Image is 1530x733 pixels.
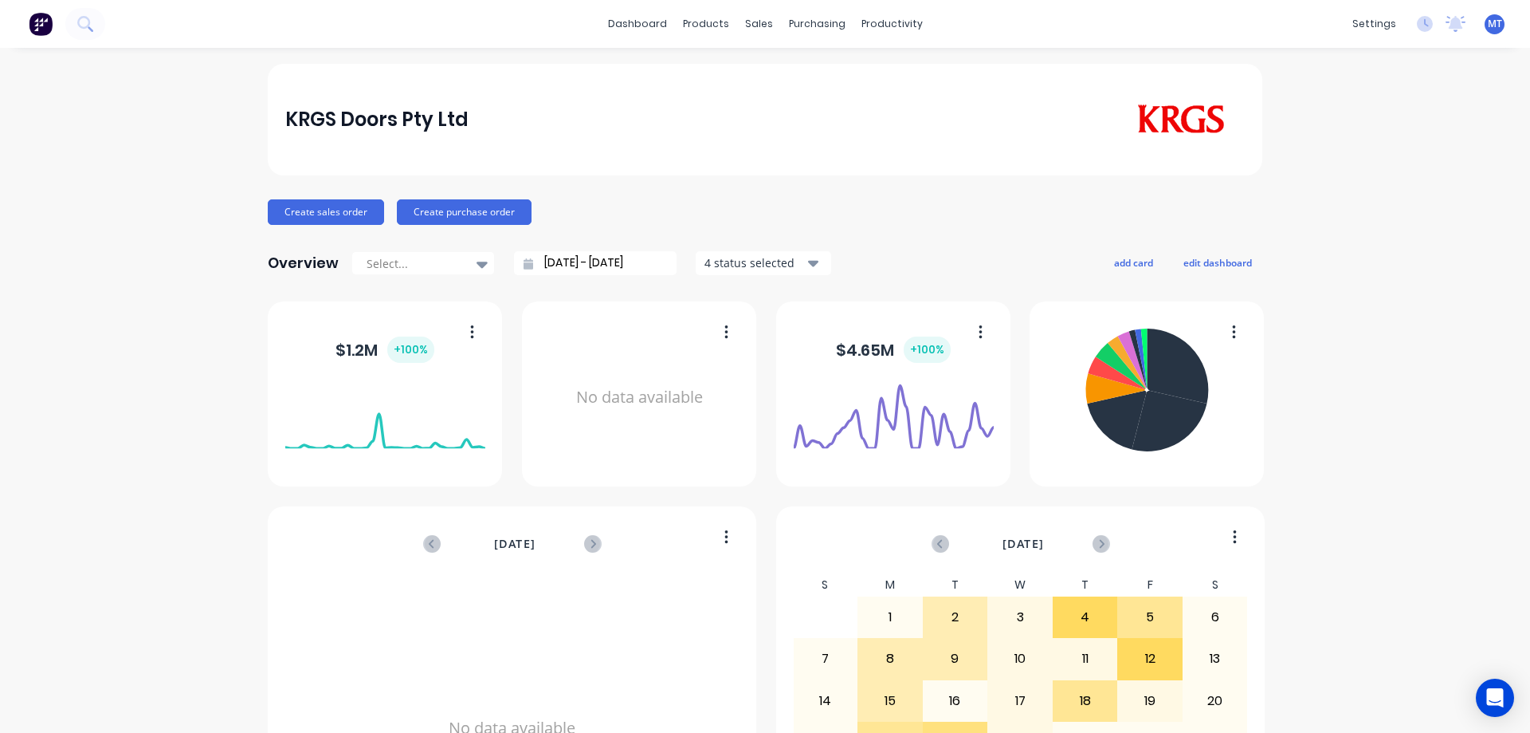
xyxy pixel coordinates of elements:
[1183,573,1248,597] div: S
[857,573,923,597] div: M
[924,597,987,637] div: 2
[1344,12,1404,36] div: settings
[794,681,857,721] div: 14
[924,639,987,679] div: 9
[781,12,853,36] div: purchasing
[737,12,781,36] div: sales
[858,681,922,721] div: 15
[335,337,434,363] div: $ 1.2M
[704,254,805,271] div: 4 status selected
[988,681,1052,721] div: 17
[494,535,535,553] span: [DATE]
[794,639,857,679] div: 7
[397,199,532,225] button: Create purchase order
[858,597,922,637] div: 1
[1183,681,1247,721] div: 20
[1183,597,1247,637] div: 6
[1002,535,1044,553] span: [DATE]
[1173,252,1262,273] button: edit dashboard
[387,337,434,363] div: + 100 %
[1053,597,1117,637] div: 4
[1133,104,1228,135] img: KRGS Doors Pty Ltd
[836,337,951,363] div: $ 4.65M
[1118,639,1182,679] div: 12
[675,12,737,36] div: products
[987,573,1053,597] div: W
[29,12,53,36] img: Factory
[1053,639,1117,679] div: 11
[268,199,384,225] button: Create sales order
[1053,573,1118,597] div: T
[1118,597,1182,637] div: 5
[1476,679,1514,717] div: Open Intercom Messenger
[904,337,951,363] div: + 100 %
[268,247,339,279] div: Overview
[600,12,675,36] a: dashboard
[988,639,1052,679] div: 10
[1104,252,1163,273] button: add card
[1183,639,1247,679] div: 13
[924,681,987,721] div: 16
[1053,681,1117,721] div: 18
[696,251,831,275] button: 4 status selected
[988,597,1052,637] div: 3
[858,639,922,679] div: 8
[285,104,469,136] div: KRGS Doors Pty Ltd
[853,12,931,36] div: productivity
[1117,573,1183,597] div: F
[793,573,858,597] div: S
[923,573,988,597] div: T
[1488,17,1502,31] span: MT
[539,322,739,473] div: No data available
[1118,681,1182,721] div: 19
